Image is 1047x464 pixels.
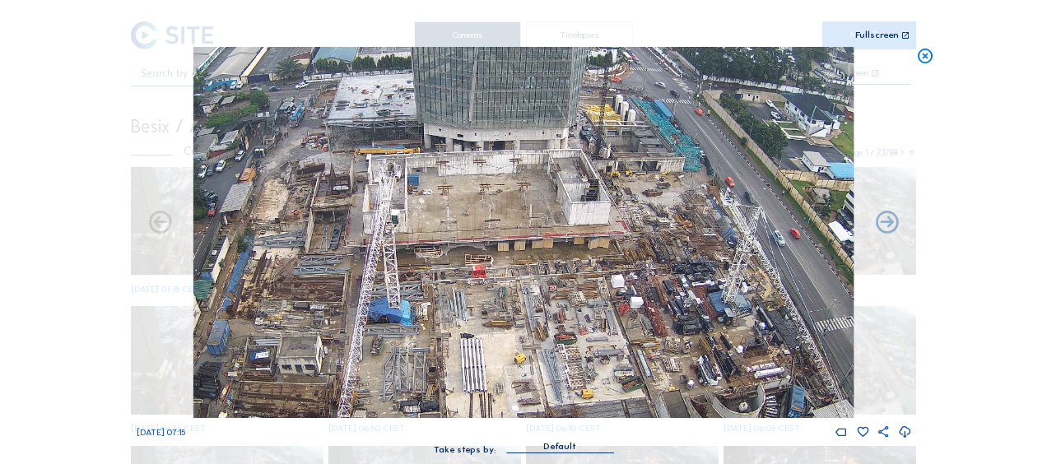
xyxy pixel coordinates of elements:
[855,30,899,40] div: Fullscreen
[137,427,185,438] span: [DATE] 07:15
[193,47,854,418] img: Image
[434,445,496,454] div: Take steps by:
[543,439,576,454] div: Default
[873,210,900,237] i: Back
[147,210,174,237] i: Forward
[506,439,613,452] div: Default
